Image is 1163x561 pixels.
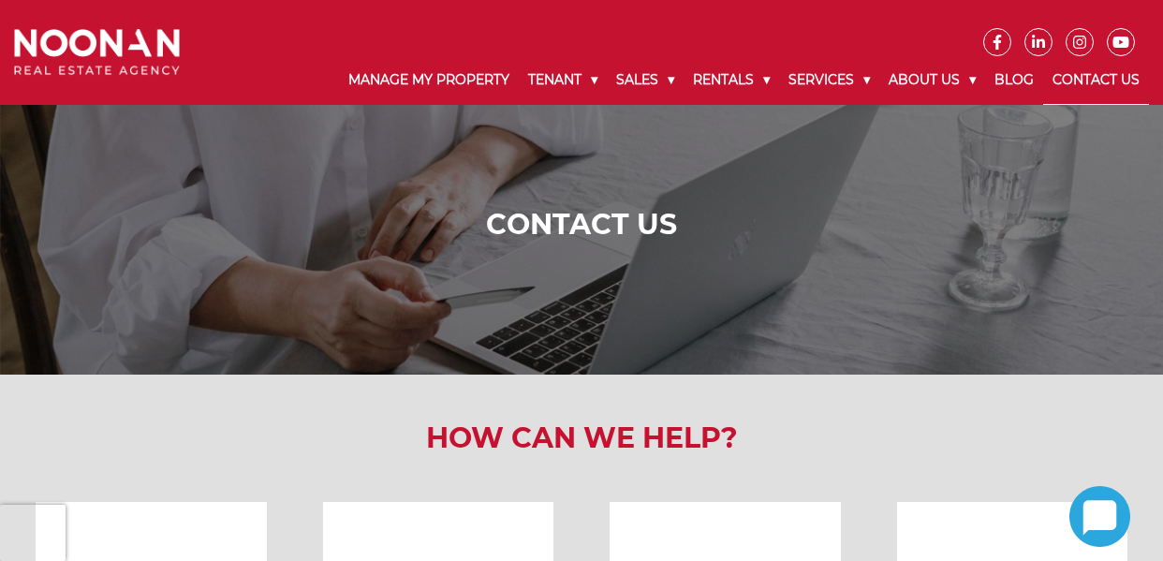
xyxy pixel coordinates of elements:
[19,208,1144,242] h1: Contact Us
[14,29,180,75] img: Noonan Real Estate Agency
[684,56,779,104] a: Rentals
[519,56,607,104] a: Tenant
[1043,56,1149,105] a: Contact Us
[339,56,519,104] a: Manage My Property
[779,56,879,104] a: Services
[879,56,985,104] a: About Us
[985,56,1043,104] a: Blog
[607,56,684,104] a: Sales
